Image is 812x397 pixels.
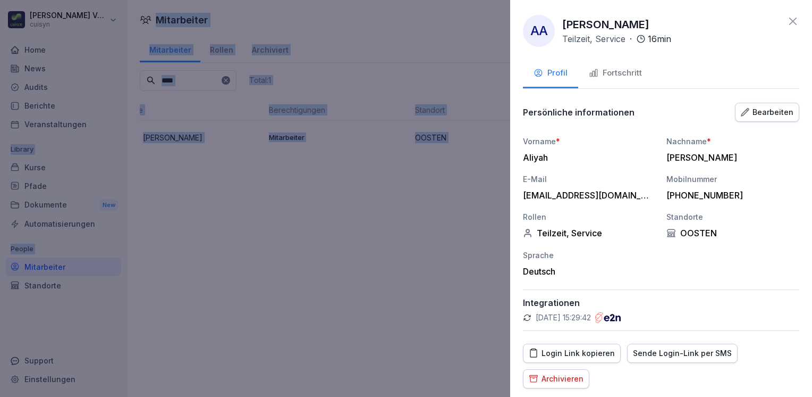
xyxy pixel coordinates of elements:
div: Nachname [666,136,799,147]
div: Rollen [523,211,656,222]
div: AA [523,15,555,47]
button: Sende Login-Link per SMS [627,344,738,363]
div: Aliyah [523,152,650,163]
div: · [562,32,671,45]
div: OOSTEN [666,228,799,238]
div: Archivieren [529,373,583,385]
div: Mobilnummer [666,173,799,185]
p: [DATE] 15:29:42 [536,312,591,323]
div: Sende Login-Link per SMS [633,348,732,359]
p: Persönliche informationen [523,107,635,118]
button: Bearbeiten [735,103,799,122]
div: Vorname [523,136,656,147]
div: Bearbeiten [741,106,793,118]
p: [PERSON_NAME] [562,16,649,32]
div: [PERSON_NAME] [666,152,794,163]
button: Profil [523,60,578,88]
img: e2n.png [595,312,621,323]
div: Login Link kopieren [529,348,615,359]
div: [PHONE_NUMBER] [666,190,794,201]
div: Fortschritt [589,67,642,79]
p: Teilzeit, Service [562,32,625,45]
div: E-Mail [523,173,656,185]
p: 16 min [648,32,671,45]
p: Integrationen [523,297,799,308]
div: [EMAIL_ADDRESS][DOMAIN_NAME] [523,190,650,201]
button: Login Link kopieren [523,344,621,363]
div: Sprache [523,250,656,261]
div: Teilzeit, Service [523,228,656,238]
div: Deutsch [523,266,656,277]
div: Standorte [666,211,799,222]
div: Profil [534,67,568,79]
button: Fortschritt [578,60,653,88]
button: Archivieren [523,369,589,388]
